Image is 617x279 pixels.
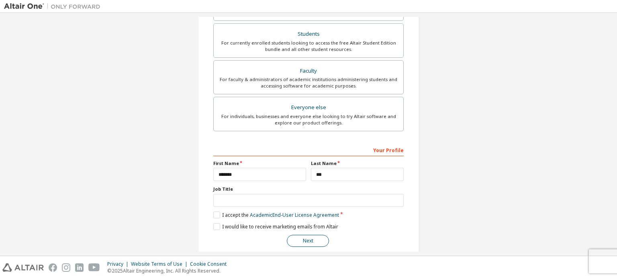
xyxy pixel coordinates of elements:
img: youtube.svg [88,263,100,272]
button: Next [287,235,329,247]
label: Job Title [213,186,404,192]
div: For faculty & administrators of academic institutions administering students and accessing softwa... [219,76,398,89]
img: altair_logo.svg [2,263,44,272]
label: I would like to receive marketing emails from Altair [213,223,338,230]
label: Last Name [311,160,404,167]
div: Website Terms of Use [131,261,190,267]
p: © 2025 Altair Engineering, Inc. All Rights Reserved. [107,267,231,274]
label: First Name [213,160,306,167]
div: Faculty [219,65,398,77]
label: I accept the [213,212,339,218]
div: Everyone else [219,102,398,113]
div: For currently enrolled students looking to access the free Altair Student Edition bundle and all ... [219,40,398,53]
img: facebook.svg [49,263,57,272]
div: Cookie Consent [190,261,231,267]
div: For individuals, businesses and everyone else looking to try Altair software and explore our prod... [219,113,398,126]
div: Your Profile [213,143,404,156]
img: Altair One [4,2,104,10]
img: linkedin.svg [75,263,84,272]
img: instagram.svg [62,263,70,272]
div: Privacy [107,261,131,267]
div: Students [219,29,398,40]
a: Academic End-User License Agreement [250,212,339,218]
